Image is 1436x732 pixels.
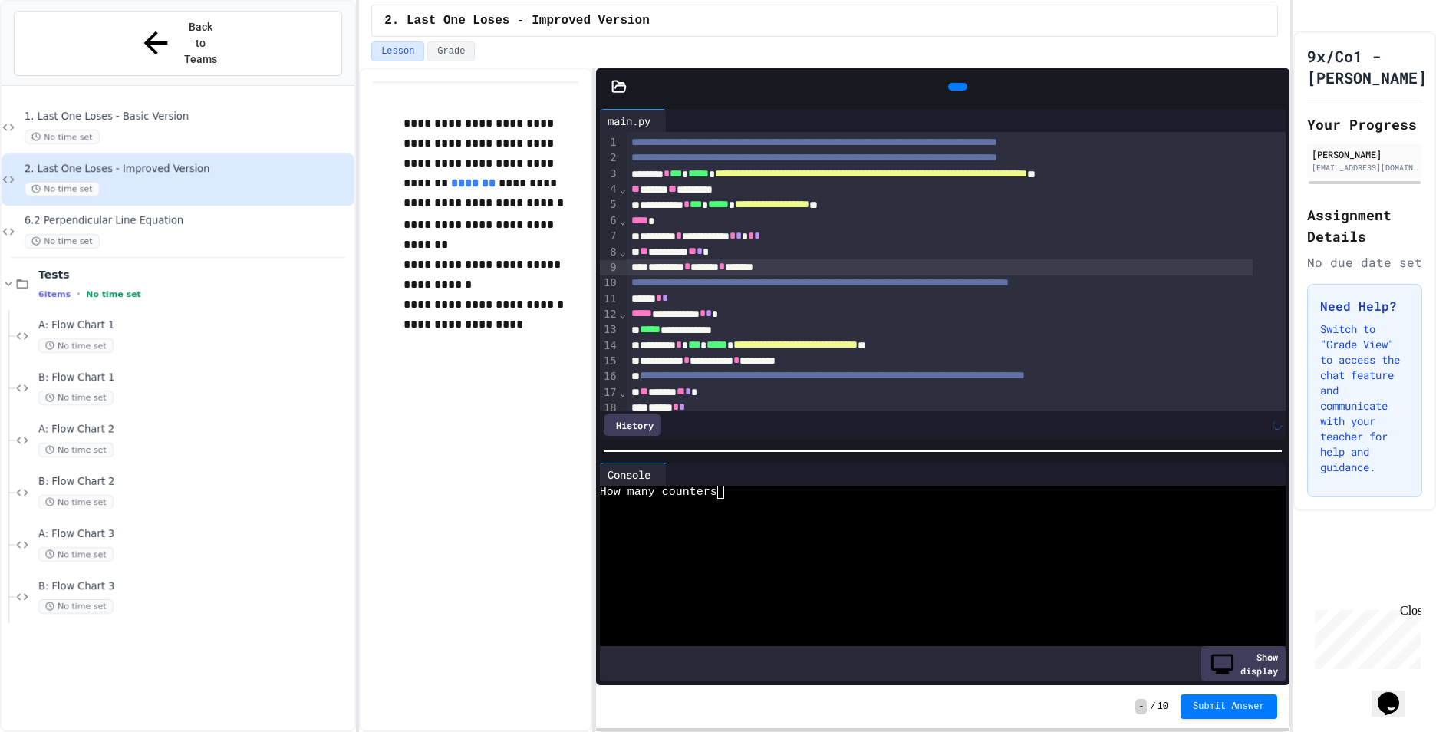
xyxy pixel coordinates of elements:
div: 3 [600,167,619,182]
span: How many counters [600,486,717,499]
div: 14 [600,338,619,354]
span: • [77,288,80,300]
span: No time set [38,338,114,353]
h2: Assignment Details [1307,204,1422,247]
div: 18 [600,401,619,416]
div: History [604,414,661,436]
span: Tests [38,268,351,282]
span: Fold line [619,308,627,320]
div: 1 [600,135,619,150]
div: 11 [600,292,619,307]
span: - [1135,699,1147,714]
span: Fold line [619,183,627,195]
span: No time set [38,495,114,509]
div: No due date set [1307,253,1422,272]
span: 1. Last One Loses - Basic Version [25,110,351,124]
span: No time set [38,547,114,562]
iframe: chat widget [1309,604,1421,669]
span: Back to Teams [183,19,219,68]
div: Chat with us now!Close [6,6,106,97]
span: / [1150,701,1155,713]
span: 6.2 Perpendicular Line Equation [25,215,351,228]
button: Submit Answer [1181,694,1277,719]
span: B: Flow Chart 2 [38,476,351,489]
p: Switch to "Grade View" to access the chat feature and communicate with your teacher for help and ... [1320,321,1409,475]
span: Submit Answer [1193,701,1265,713]
div: 16 [600,369,619,384]
div: main.py [600,113,658,129]
button: Back to Teams [14,11,342,76]
span: B: Flow Chart 3 [38,580,351,593]
span: Fold line [619,214,627,226]
div: [PERSON_NAME] [1312,147,1418,161]
span: 2. Last One Loses - Improved Version [384,12,650,30]
span: No time set [38,599,114,614]
span: No time set [86,289,141,299]
div: Console [600,467,658,483]
span: No time set [25,234,100,249]
span: No time set [25,130,100,144]
h2: Your Progress [1307,114,1422,135]
div: 12 [600,307,619,322]
div: Console [600,463,667,486]
h1: 9x/Co1 - [PERSON_NAME] [1307,45,1427,88]
span: A: Flow Chart 1 [38,319,351,332]
h3: Need Help? [1320,297,1409,315]
button: Grade [427,41,475,61]
span: B: Flow Chart 1 [38,371,351,384]
div: 8 [600,245,619,260]
span: No time set [25,182,100,196]
div: [EMAIL_ADDRESS][DOMAIN_NAME] [1312,162,1418,173]
span: Fold line [619,246,627,258]
div: 17 [600,385,619,401]
div: main.py [600,109,667,132]
span: No time set [38,443,114,457]
iframe: chat widget [1372,671,1421,717]
div: 2 [600,150,619,166]
div: Show display [1201,646,1286,681]
div: 4 [600,182,619,197]
div: 9 [600,260,619,275]
div: 7 [600,229,619,244]
span: A: Flow Chart 2 [38,424,351,437]
span: 2. Last One Loses - Improved Version [25,163,351,176]
span: A: Flow Chart 3 [38,528,351,541]
div: 13 [600,322,619,338]
span: 10 [1158,701,1168,713]
div: 5 [600,197,619,213]
button: Lesson [371,41,424,61]
span: Fold line [619,386,627,398]
div: 15 [600,354,619,369]
div: 10 [600,275,619,291]
div: 6 [600,213,619,229]
span: 6 items [38,289,71,299]
span: No time set [38,391,114,405]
